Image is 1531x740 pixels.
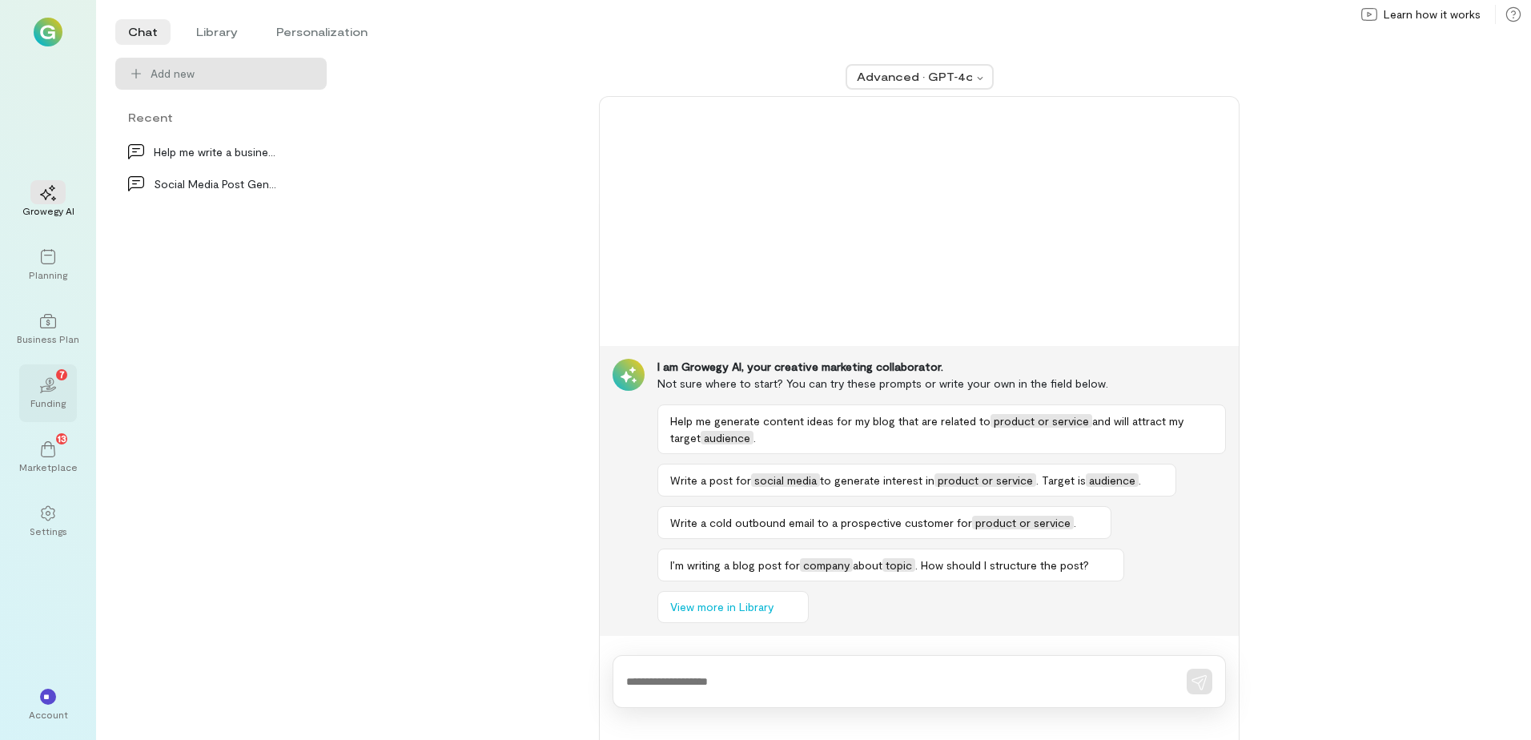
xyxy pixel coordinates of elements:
a: Growegy AI [19,172,77,230]
span: View more in Library [670,599,774,615]
span: topic [882,558,915,572]
span: audience [1086,473,1139,487]
span: Write a post for [670,473,751,487]
span: product or service [991,414,1092,428]
span: Help me generate content ideas for my blog that are related to [670,414,991,428]
span: about [853,558,882,572]
span: . Target is [1036,473,1086,487]
a: Funding [19,364,77,422]
div: Account [29,708,68,721]
div: Social Media Post Generation [154,175,279,192]
span: product or service [934,473,1036,487]
li: Personalization [263,19,380,45]
div: Marketplace [19,460,78,473]
button: I’m writing a blog post forcompanyabouttopic. How should I structure the post? [657,549,1124,581]
a: Settings [19,493,77,550]
a: Planning [19,236,77,294]
span: social media [751,473,820,487]
li: Chat [115,19,171,45]
span: Add new [151,66,314,82]
button: Help me generate content ideas for my blog that are related toproduct or serviceand will attract ... [657,404,1226,454]
span: . [1074,516,1076,529]
button: Write a post forsocial mediato generate interest inproduct or service. Target isaudience. [657,464,1176,497]
div: Not sure where to start? You can try these prompts or write your own in the field below. [657,375,1226,392]
span: company [800,558,853,572]
div: I am Growegy AI, your creative marketing collaborator. [657,359,1226,375]
a: Marketplace [19,428,77,486]
span: audience [701,431,753,444]
button: Write a cold outbound email to a prospective customer forproduct or service. [657,506,1111,539]
span: product or service [972,516,1074,529]
button: View more in Library [657,591,809,623]
div: Help me write a business plan for my company JMF… [154,143,279,160]
div: Advanced · GPT‑4o [857,69,972,85]
span: 7 [59,367,65,381]
div: Recent [115,109,327,126]
div: Planning [29,268,67,281]
span: . How should I structure the post? [915,558,1089,572]
a: Business Plan [19,300,77,358]
span: Learn how it works [1384,6,1481,22]
div: Business Plan [17,332,79,345]
span: I’m writing a blog post for [670,558,800,572]
span: . [753,431,756,444]
div: Growegy AI [22,204,74,217]
span: to generate interest in [820,473,934,487]
span: . [1139,473,1141,487]
span: 13 [58,431,66,445]
li: Library [183,19,251,45]
div: Funding [30,396,66,409]
div: Settings [30,525,67,537]
span: Write a cold outbound email to a prospective customer for [670,516,972,529]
